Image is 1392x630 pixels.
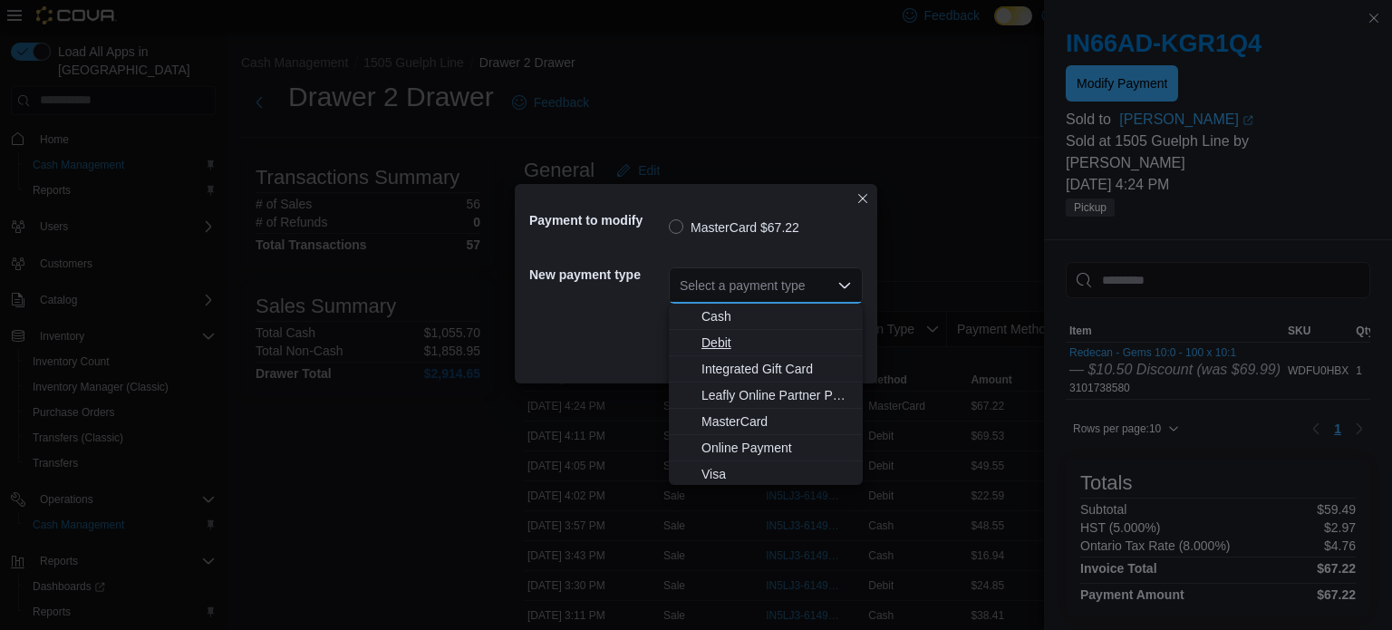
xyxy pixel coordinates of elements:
[669,435,863,461] button: Online Payment
[701,334,852,352] span: Debit
[529,202,665,238] h5: Payment to modify
[669,304,863,488] div: Choose from the following options
[701,412,852,431] span: MasterCard
[701,465,852,483] span: Visa
[529,257,665,293] h5: New payment type
[669,383,863,409] button: Leafly Online Partner Payment
[680,275,681,296] input: Accessible screen reader label
[701,439,852,457] span: Online Payment
[669,356,863,383] button: Integrated Gift Card
[669,217,799,238] label: MasterCard $67.22
[701,307,852,325] span: Cash
[669,330,863,356] button: Debit
[669,461,863,488] button: Visa
[701,386,852,404] span: Leafly Online Partner Payment
[701,360,852,378] span: Integrated Gift Card
[669,409,863,435] button: MasterCard
[852,188,874,209] button: Closes this modal window
[669,304,863,330] button: Cash
[837,278,852,293] button: Close list of options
